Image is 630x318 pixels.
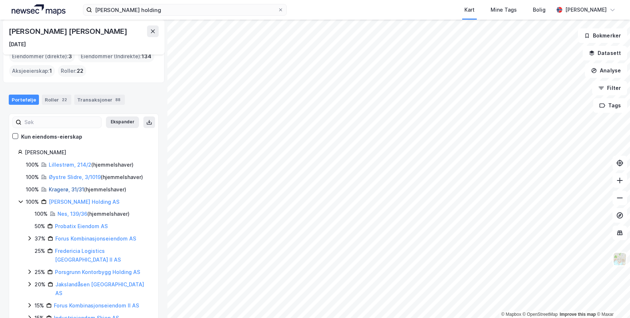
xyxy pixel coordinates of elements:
div: Roller [42,95,71,105]
div: 15% [35,301,44,310]
div: Portefølje [9,95,39,105]
div: Kart [464,5,475,14]
button: Datasett [583,46,627,60]
div: Kun eiendoms-eierskap [21,132,82,141]
div: [PERSON_NAME] [25,148,150,157]
button: Analyse [585,63,627,78]
a: OpenStreetMap [523,312,558,317]
div: Eiendommer (direkte) : [9,51,75,62]
div: Bolig [533,5,546,14]
div: 88 [114,96,122,103]
a: Porsgrunn Kontorbygg Holding AS [55,269,140,275]
div: 25% [35,268,45,277]
div: 100% [35,210,48,218]
div: 100% [26,198,39,206]
div: 100% [26,173,39,182]
a: [PERSON_NAME] Holding AS [49,199,119,205]
a: Kragerø, 31/31 [49,186,84,192]
input: Søk på adresse, matrikkel, gårdeiere, leietakere eller personer [92,4,278,15]
a: Forus Kombinasjonseiendom AS [55,235,136,242]
a: Nes, 139/36 [58,211,87,217]
button: Ekspander [106,116,139,128]
div: 37% [35,234,45,243]
div: 100% [26,185,39,194]
div: Eiendommer (Indirekte) : [78,51,154,62]
div: Aksjeeierskap : [9,65,55,77]
div: [PERSON_NAME] [PERSON_NAME] [9,25,129,37]
input: Søk [21,117,101,128]
div: 100% [26,160,39,169]
span: 1 [49,67,52,75]
span: 22 [77,67,83,75]
a: Fredericia Logistics [GEOGRAPHIC_DATA] II AS [55,248,121,263]
div: 50% [35,222,45,231]
div: ( hjemmelshaver ) [49,173,143,182]
a: Mapbox [501,312,521,317]
a: Improve this map [560,312,596,317]
span: 134 [142,52,151,61]
button: Bokmerker [578,28,627,43]
div: ( hjemmelshaver ) [49,160,134,169]
div: [PERSON_NAME] [565,5,607,14]
span: 3 [68,52,72,61]
div: Mine Tags [491,5,517,14]
iframe: Chat Widget [594,283,630,318]
div: ( hjemmelshaver ) [58,210,130,218]
a: Jakslandåsen [GEOGRAPHIC_DATA] AS [55,281,144,296]
div: 20% [35,280,45,289]
div: Roller : [58,65,86,77]
img: logo.a4113a55bc3d86da70a041830d287a7e.svg [12,4,66,15]
div: ( hjemmelshaver ) [49,185,126,194]
button: Filter [592,81,627,95]
button: Tags [593,98,627,113]
a: Øystre Slidre, 3/1019 [49,174,101,180]
img: Z [613,252,627,266]
a: Lillestrøm, 214/2 [49,162,91,168]
a: Probatix Eiendom AS [55,223,108,229]
div: Transaksjoner [74,95,125,105]
a: Forus Kombinasjonseiendom II AS [54,302,139,309]
div: 25% [35,247,45,255]
div: 22 [60,96,68,103]
div: [DATE] [9,40,26,49]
